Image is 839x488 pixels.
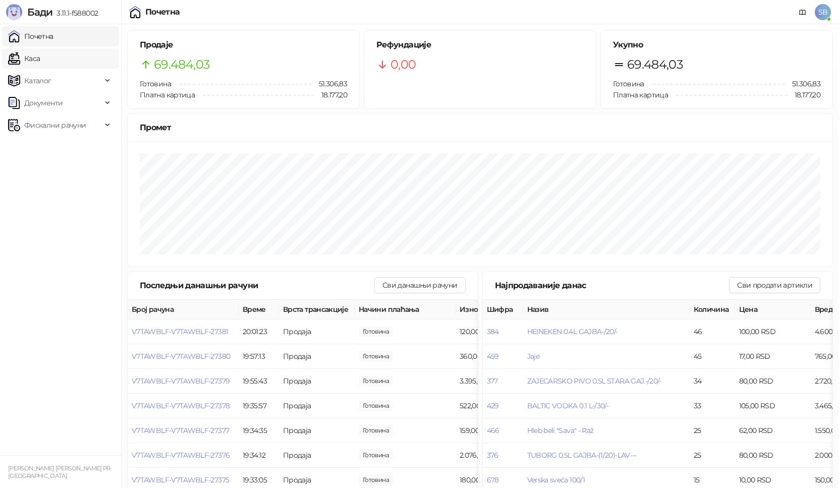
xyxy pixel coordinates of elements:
td: 360,00 RSD [456,344,531,369]
button: V7TAWBLF-V7TAWBLF-27378 [132,401,230,410]
div: Промет [140,121,820,134]
button: V7TAWBLF-V7TAWBLF-27375 [132,475,229,484]
button: V7TAWBLF-V7TAWBLF-27376 [132,451,230,460]
a: Почетна [8,26,53,46]
a: Документација [795,4,811,20]
button: V7TAWBLF-V7TAWBLF-27377 [132,426,229,435]
td: 19:57:13 [239,344,279,369]
td: Продаја [279,443,355,468]
button: TUBORG 0.5L GAJBA-(1/20)-LAV--- [527,451,637,460]
td: 120,00 RSD [456,319,531,344]
td: 33 [690,394,735,418]
td: Продаја [279,319,355,344]
th: Начини плаћања [355,300,456,319]
button: 376 [487,451,498,460]
span: 18.177,20 [314,89,347,100]
span: 51.306,83 [312,78,347,89]
td: Продаја [279,344,355,369]
button: 466 [487,426,499,435]
td: 159,00 RSD [456,418,531,443]
td: 19:55:43 [239,369,279,394]
span: Платна картица [613,90,668,99]
td: 19:34:35 [239,418,279,443]
button: 459 [487,352,499,361]
button: V7TAWBLF-V7TAWBLF-27379 [132,376,230,386]
button: 429 [487,401,499,410]
button: Jaje [527,352,539,361]
span: 2.076,00 [359,450,393,461]
span: 3.395,00 [359,375,393,387]
span: 522,00 [359,400,393,411]
span: 18.177,20 [788,89,820,100]
h5: Продаје [140,39,347,51]
td: 3.395,00 RSD [456,369,531,394]
th: Назив [523,300,690,319]
th: Износ [456,300,531,319]
span: 69.484,03 [154,55,210,74]
button: HEINEKEN 0.4L GAJBA-/20/- [527,327,618,336]
small: [PERSON_NAME] [PERSON_NAME] PR [GEOGRAPHIC_DATA] [8,465,110,479]
span: Hleb beli "Sava" - Raž [527,426,594,435]
td: 25 [690,418,735,443]
div: Почетна [145,8,180,16]
td: 34 [690,369,735,394]
button: Verska sveća 100/1 [527,475,585,484]
span: BALTIC VODKA 0.1 L-/30/- [527,401,609,410]
button: V7TAWBLF-V7TAWBLF-27381 [132,327,228,336]
img: Logo [6,4,22,20]
th: Шифра [483,300,523,319]
td: Продаја [279,394,355,418]
th: Број рачуна [128,300,239,319]
td: 80,00 RSD [735,443,811,468]
td: 62,00 RSD [735,418,811,443]
span: 360,00 [359,351,393,362]
span: Фискални рачуни [24,115,86,135]
td: 80,00 RSD [735,369,811,394]
td: Продаја [279,369,355,394]
td: 20:01:23 [239,319,279,344]
span: Платна картица [140,90,195,99]
span: 3.11.1-f588002 [52,9,98,18]
a: Каса [8,48,40,69]
button: 377 [487,376,498,386]
th: Време [239,300,279,319]
button: 678 [487,475,499,484]
span: 0,00 [390,55,416,74]
td: 522,00 RSD [456,394,531,418]
span: SB [815,4,831,20]
td: 25 [690,443,735,468]
td: 45 [690,344,735,369]
span: 69.484,03 [627,55,683,74]
h5: Рефундације [376,39,584,51]
th: Врста трансакције [279,300,355,319]
button: V7TAWBLF-V7TAWBLF-27380 [132,352,230,361]
button: Сви данашњи рачуни [374,277,465,293]
h5: Укупно [613,39,820,51]
span: Документи [24,93,63,113]
span: 51.306,83 [785,78,820,89]
div: Последњи данашњи рачуни [140,279,374,292]
td: 19:35:57 [239,394,279,418]
div: Најпродаваније данас [495,279,730,292]
span: 120,00 [359,326,393,337]
span: Бади [27,6,52,18]
th: Цена [735,300,811,319]
span: 180,00 [359,474,393,485]
span: Готовина [140,79,171,88]
span: Каталог [24,71,51,91]
td: 17,00 RSD [735,344,811,369]
button: ZAJECARSKO PIVO 0.5L STARA GAJ.-/20/- [527,376,661,386]
button: Сви продати артикли [729,277,820,293]
td: 100,00 RSD [735,319,811,344]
